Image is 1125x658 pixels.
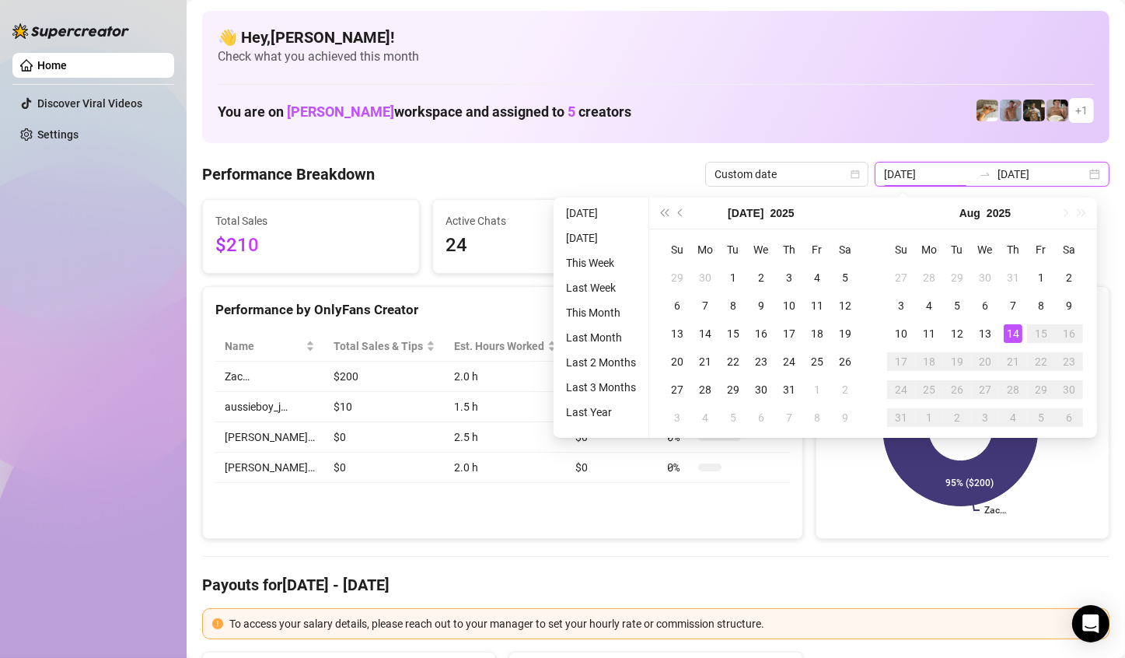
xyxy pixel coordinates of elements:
div: 23 [752,352,770,371]
div: 10 [892,324,910,343]
li: Last Month [560,328,642,347]
td: 2025-08-05 [719,404,747,432]
div: 31 [892,408,910,427]
h1: You are on workspace and assigned to creators [218,103,631,121]
div: 28 [696,380,714,399]
td: 2025-07-20 [663,348,691,376]
span: 5 [568,103,575,120]
div: 3 [668,408,687,427]
td: 2025-08-23 [1055,348,1083,376]
img: Tony [1023,100,1045,121]
div: 8 [724,296,742,315]
div: 27 [976,380,994,399]
div: Est. Hours Worked [454,338,544,355]
div: 14 [696,324,714,343]
div: 25 [808,352,826,371]
td: [PERSON_NAME]… [215,422,324,453]
li: [DATE] [560,204,642,222]
th: Mo [691,236,719,264]
td: 2025-08-29 [1027,376,1055,404]
span: Custom date [714,163,859,186]
button: Choose a year [987,198,1011,229]
div: 31 [780,380,798,399]
td: 2025-08-06 [971,292,999,320]
button: Choose a year [770,198,795,229]
li: This Month [560,303,642,322]
span: 0 % [667,459,692,476]
td: 2025-08-21 [999,348,1027,376]
td: 2025-07-12 [831,292,859,320]
div: 5 [1032,408,1050,427]
td: 2025-08-03 [663,404,691,432]
td: aussieboy_j… [215,392,324,422]
div: 30 [696,268,714,287]
span: [PERSON_NAME] [287,103,394,120]
td: 2025-07-19 [831,320,859,348]
div: 18 [808,324,826,343]
th: We [747,236,775,264]
td: 2025-07-09 [747,292,775,320]
td: 2025-08-08 [1027,292,1055,320]
td: 2025-08-07 [775,404,803,432]
div: 15 [1032,324,1050,343]
td: 2025-09-03 [971,404,999,432]
td: 2025-08-27 [971,376,999,404]
div: 6 [752,408,770,427]
div: 2 [836,380,854,399]
th: Sa [1055,236,1083,264]
td: 2025-07-31 [775,376,803,404]
td: 1.5 h [445,392,566,422]
td: 2025-08-17 [887,348,915,376]
td: $0 [566,422,658,453]
div: 4 [920,296,938,315]
button: Last year (Control + left) [655,198,673,229]
td: 2025-08-06 [747,404,775,432]
div: 1 [1032,268,1050,287]
span: calendar [851,170,860,179]
td: 2025-07-27 [663,376,691,404]
div: 2 [948,408,966,427]
div: 27 [668,380,687,399]
td: 2025-08-04 [915,292,943,320]
div: 13 [668,324,687,343]
td: 2025-07-17 [775,320,803,348]
td: 2.0 h [445,362,566,392]
th: We [971,236,999,264]
td: 2025-08-05 [943,292,971,320]
td: 2025-07-21 [691,348,719,376]
div: 14 [1004,324,1022,343]
div: 29 [1032,380,1050,399]
div: 17 [892,352,910,371]
li: Last Year [560,403,642,422]
span: swap-right [979,168,991,180]
td: 2025-08-30 [1055,376,1083,404]
td: 2025-07-10 [775,292,803,320]
td: 2025-07-29 [719,376,747,404]
div: 7 [1004,296,1022,315]
td: Zac… [215,362,324,392]
div: 4 [808,268,826,287]
td: 2025-07-31 [999,264,1027,292]
td: 2025-08-01 [803,376,831,404]
input: Start date [884,166,973,183]
div: 6 [668,296,687,315]
td: 2025-07-18 [803,320,831,348]
div: 3 [780,268,798,287]
th: Fr [1027,236,1055,264]
td: 2025-07-23 [747,348,775,376]
div: 28 [1004,380,1022,399]
div: 27 [892,268,910,287]
td: 2025-07-24 [775,348,803,376]
td: 2025-08-02 [831,376,859,404]
div: 22 [724,352,742,371]
div: 9 [752,296,770,315]
td: 2025-09-06 [1055,404,1083,432]
td: 2025-08-03 [887,292,915,320]
span: Total Sales & Tips [334,338,423,355]
div: 10 [780,296,798,315]
span: $210 [215,231,407,261]
li: Last 2 Months [560,353,642,372]
td: 2025-07-22 [719,348,747,376]
td: 2025-07-27 [887,264,915,292]
li: This Week [560,254,642,272]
